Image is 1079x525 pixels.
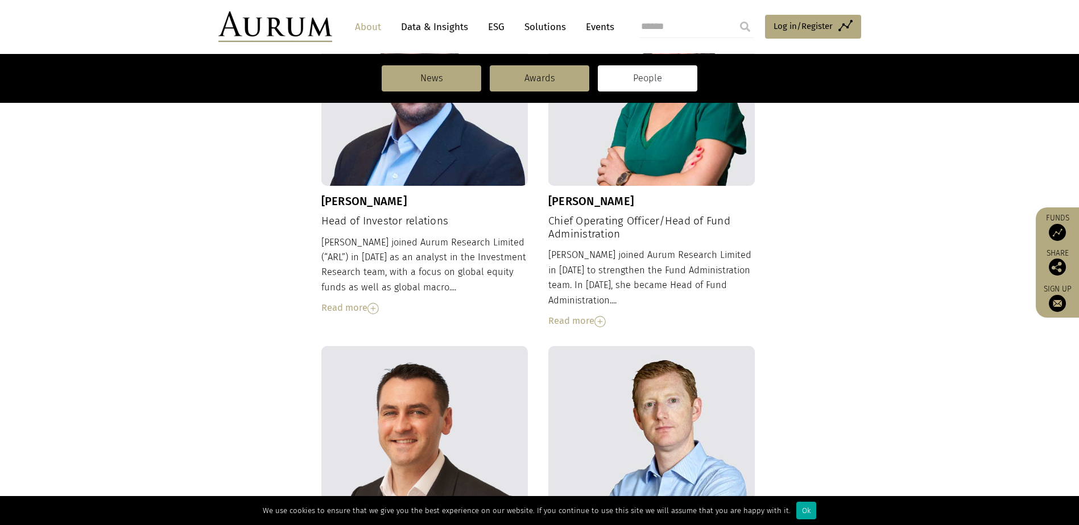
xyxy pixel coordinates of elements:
a: Events [580,16,614,37]
div: Ok [796,502,816,519]
input: Submit [734,15,756,38]
a: ESG [482,16,510,37]
a: Data & Insights [395,16,474,37]
h4: Head of Investor relations [321,215,528,228]
a: Sign up [1041,284,1073,312]
img: Sign up to our newsletter [1049,295,1066,312]
a: News [382,65,481,91]
img: Read More [367,303,379,314]
a: People [598,65,697,91]
div: Read more [321,301,528,315]
div: [PERSON_NAME] joined Aurum Research Limited in [DATE] to strengthen the Fund Administration team.... [548,248,755,328]
img: Access Funds [1049,224,1066,241]
img: Share this post [1049,259,1066,276]
div: Read more [548,314,755,328]
a: About [349,16,387,37]
a: Solutions [519,16,572,37]
a: Log in/Register [765,15,861,39]
h4: Chief Operating Officer/Head of Fund Administration [548,215,755,241]
a: Awards [490,65,589,91]
div: Share [1041,249,1073,276]
span: Log in/Register [774,19,833,33]
div: [PERSON_NAME] joined Aurum Research Limited (“ARL”) in [DATE] as an analyst in the Investment Res... [321,235,528,316]
h3: [PERSON_NAME] [321,194,528,208]
img: Aurum [218,11,332,42]
img: Read More [594,316,606,327]
a: Funds [1041,213,1073,241]
h3: [PERSON_NAME] [548,194,755,208]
